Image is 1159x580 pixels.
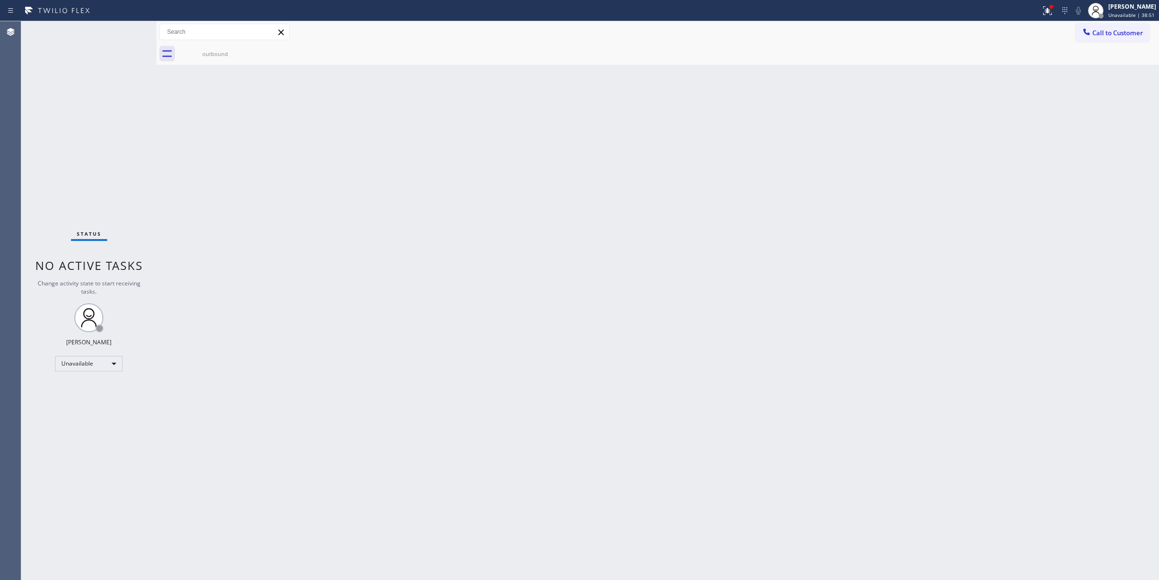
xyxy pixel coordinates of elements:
[179,50,252,57] div: outbound
[1108,2,1156,11] div: [PERSON_NAME]
[35,257,143,273] span: No active tasks
[1108,12,1155,18] span: Unavailable | 38:51
[77,230,101,237] span: Status
[38,279,141,296] span: Change activity state to start receiving tasks.
[1072,4,1085,17] button: Mute
[55,356,123,371] div: Unavailable
[1075,24,1149,42] button: Call to Customer
[1092,28,1143,37] span: Call to Customer
[160,24,289,40] input: Search
[66,338,112,346] div: [PERSON_NAME]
